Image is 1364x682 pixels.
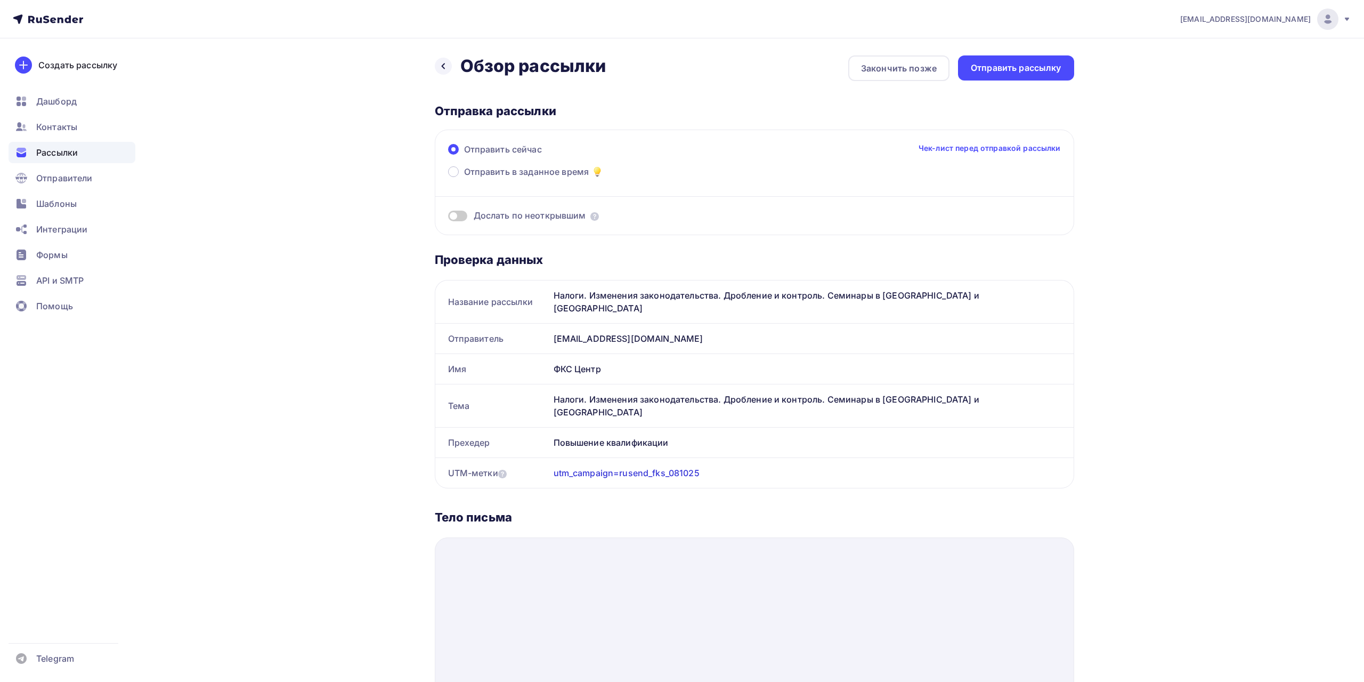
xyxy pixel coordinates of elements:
div: Название рассылки [435,280,549,323]
span: Шаблоны [36,197,77,210]
span: Telegram [36,652,74,665]
a: Рассылки [9,142,135,163]
div: ФКС Центр [549,354,1074,384]
div: Имя [435,354,549,384]
span: Отправить сейчас [464,143,542,156]
div: Отправитель [435,324,549,354]
div: Налоги. Изменения законодательства. Дробление и контроль. Семинары в [GEOGRAPHIC_DATA] и [GEOGRAP... [549,384,1074,427]
div: Тело письма [435,510,1074,525]
div: Проверка данных [435,252,1074,267]
span: Дашборд [36,95,77,108]
a: [EMAIL_ADDRESS][DOMAIN_NAME] [1180,9,1351,30]
div: Закончить позже [861,62,937,75]
span: Интеграции [36,223,87,236]
div: Отправить рассылку [971,62,1061,74]
a: Дашборд [9,91,135,112]
a: Шаблоны [9,193,135,214]
div: [EMAIL_ADDRESS][DOMAIN_NAME] [549,324,1074,354]
div: utm_campaign=rusend_fks_081025 [554,467,700,479]
a: Контакты [9,116,135,138]
h2: Обзор рассылки [460,55,606,77]
div: Создать рассылку [38,59,117,71]
span: Отправители [36,172,93,184]
span: Отправить в заданное время [464,165,589,178]
span: Формы [36,248,68,261]
a: Отправители [9,167,135,189]
div: Отправка рассылки [435,103,1074,118]
span: Рассылки [36,146,78,159]
div: Тема [435,384,549,427]
div: Налоги. Изменения законодательства. Дробление и контроль. Семинары в [GEOGRAPHIC_DATA] и [GEOGRAP... [549,280,1074,323]
div: UTM-метки [448,467,507,479]
div: Повышение квалификации [549,428,1074,458]
span: Дослать по неоткрывшим [474,210,586,222]
span: Контакты [36,121,77,133]
a: Формы [9,244,135,266]
div: Прехедер [435,428,549,458]
span: Помощь [36,300,73,312]
span: API и SMTP [36,274,84,287]
span: [EMAIL_ADDRESS][DOMAIN_NAME] [1180,14,1311,25]
a: Чек-лист перед отправкой рассылки [919,143,1061,154]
